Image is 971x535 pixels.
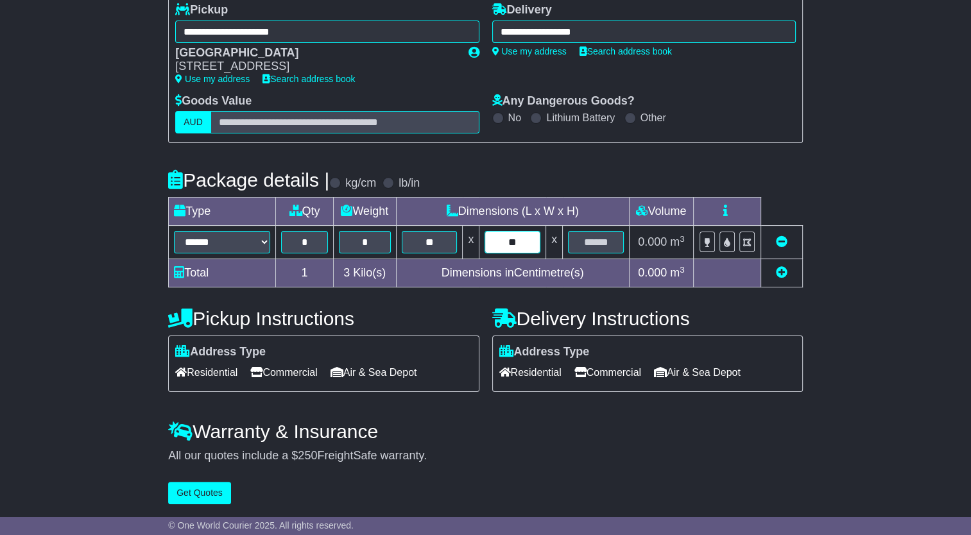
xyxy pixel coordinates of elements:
td: Weight [333,198,396,226]
td: x [463,226,479,259]
a: Use my address [492,46,567,56]
span: 0.000 [638,266,667,279]
label: Lithium Battery [546,112,615,124]
label: AUD [175,111,211,133]
span: Residential [175,362,237,382]
div: [GEOGRAPHIC_DATA] [175,46,455,60]
label: Pickup [175,3,228,17]
span: Commercial [574,362,641,382]
a: Add new item [776,266,787,279]
span: 0.000 [638,235,667,248]
label: Address Type [499,345,590,359]
label: Any Dangerous Goods? [492,94,635,108]
label: Delivery [492,3,552,17]
sup: 3 [680,265,685,275]
td: Total [169,259,276,287]
label: No [508,112,521,124]
label: kg/cm [345,176,376,191]
td: Dimensions in Centimetre(s) [396,259,629,287]
a: Use my address [175,74,250,84]
td: Kilo(s) [333,259,396,287]
label: Other [640,112,666,124]
span: m [670,235,685,248]
span: Air & Sea Depot [654,362,741,382]
label: lb/in [399,176,420,191]
span: Commercial [250,362,317,382]
h4: Warranty & Insurance [168,421,803,442]
label: Address Type [175,345,266,359]
div: [STREET_ADDRESS] [175,60,455,74]
span: 3 [343,266,350,279]
td: Type [169,198,276,226]
td: 1 [276,259,334,287]
label: Goods Value [175,94,252,108]
a: Search address book [580,46,672,56]
td: Dimensions (L x W x H) [396,198,629,226]
span: 250 [298,449,317,462]
span: Residential [499,362,562,382]
td: x [546,226,563,259]
span: m [670,266,685,279]
td: Qty [276,198,334,226]
a: Remove this item [776,235,787,248]
td: Volume [629,198,693,226]
span: © One World Courier 2025. All rights reserved. [168,520,354,531]
span: Air & Sea Depot [331,362,417,382]
div: All our quotes include a $ FreightSafe warranty. [168,449,803,463]
h4: Package details | [168,169,329,191]
button: Get Quotes [168,482,231,504]
h4: Pickup Instructions [168,308,479,329]
a: Search address book [262,74,355,84]
sup: 3 [680,234,685,244]
h4: Delivery Instructions [492,308,803,329]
